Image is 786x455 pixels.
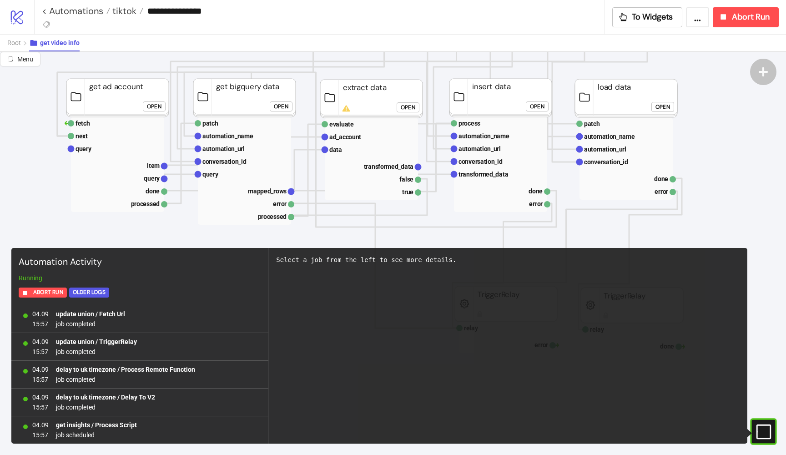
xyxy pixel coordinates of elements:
[110,5,136,17] span: tiktok
[248,187,287,195] text: mapped_rows
[32,420,49,430] span: 04.09
[56,366,195,373] b: delay to uk timezone / Process Remote Function
[202,120,218,127] text: patch
[401,102,415,112] div: Open
[202,132,253,140] text: automation_name
[73,287,106,298] div: Older Logs
[612,7,683,27] button: To Widgets
[56,338,137,345] b: update union / TriggerRelay
[32,337,49,347] span: 04.09
[584,158,628,166] text: conversation_id
[397,102,419,112] button: Open
[584,146,626,153] text: automation_url
[56,394,155,401] b: delay to uk timezone / Delay To V2
[56,402,155,412] span: job completed
[584,133,635,140] text: automation_name
[458,120,480,127] text: process
[29,35,80,51] button: get video info
[530,101,544,111] div: Open
[713,7,779,27] button: Abort Run
[458,171,509,178] text: transformed_data
[32,364,49,374] span: 04.09
[458,158,503,165] text: conversation_id
[40,39,80,46] span: get video info
[56,310,125,318] b: update union / Fetch Url
[364,163,414,170] text: transformed_data
[56,421,137,429] b: get insights / Process Script
[76,132,88,140] text: next
[202,158,247,165] text: conversation_id
[42,6,110,15] a: < Automations
[7,39,21,46] span: Root
[274,101,288,111] div: Open
[632,12,673,22] span: To Widgets
[686,7,709,27] button: ...
[276,255,740,265] div: Select a job from the left to see more details.
[32,347,49,357] span: 15:57
[458,145,501,152] text: automation_url
[32,374,49,384] span: 15:57
[329,121,354,128] text: evaluate
[732,12,770,22] span: Abort Run
[76,145,92,152] text: query
[32,402,49,412] span: 15:57
[144,175,160,182] text: query
[655,101,670,112] div: Open
[56,374,195,384] span: job completed
[15,273,265,283] div: Running
[202,171,219,178] text: query
[110,6,143,15] a: tiktok
[7,35,29,51] button: Root
[7,56,14,62] span: radius-bottomright
[33,287,63,298] span: Abort Run
[32,430,49,440] span: 15:57
[15,252,265,273] div: Automation Activity
[32,309,49,319] span: 04.09
[329,133,361,141] text: ad_account
[69,288,109,298] button: Older Logs
[651,102,674,112] button: Open
[32,319,49,329] span: 15:57
[329,146,342,153] text: data
[56,319,125,329] span: job completed
[76,120,90,127] text: fetch
[143,101,166,111] button: Open
[19,288,67,298] button: Abort Run
[17,56,33,63] span: Menu
[270,101,292,111] button: Open
[147,101,161,111] div: Open
[56,347,137,357] span: job completed
[56,430,137,440] span: job scheduled
[32,392,49,402] span: 04.09
[458,132,509,140] text: automation_name
[147,162,160,169] text: item
[584,120,600,127] text: patch
[202,145,245,152] text: automation_url
[526,101,549,111] button: Open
